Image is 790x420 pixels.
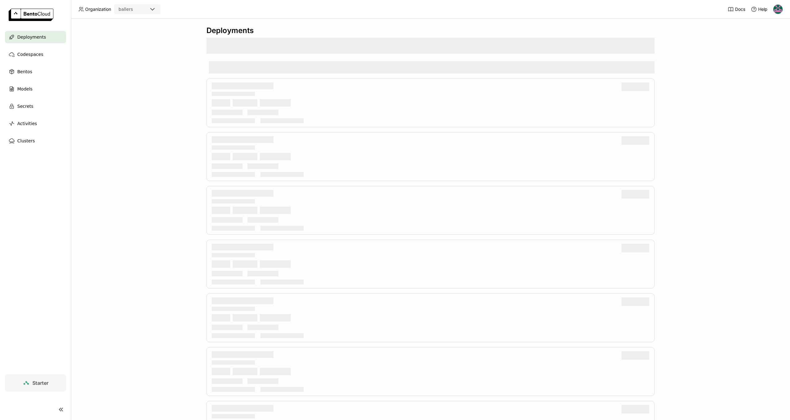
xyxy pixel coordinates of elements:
span: Codespaces [17,51,43,58]
a: Clusters [5,135,66,147]
span: Bentos [17,68,32,75]
a: Starter [5,374,66,392]
a: Models [5,83,66,95]
img: Harsh Raj [773,5,783,14]
img: logo [9,9,53,21]
span: Help [758,6,767,12]
span: Starter [32,380,48,386]
span: Secrets [17,103,33,110]
a: Activities [5,117,66,130]
span: Clusters [17,137,35,145]
span: Models [17,85,32,93]
a: Codespaces [5,48,66,61]
span: Organization [85,6,111,12]
span: Activities [17,120,37,127]
a: Deployments [5,31,66,43]
a: Bentos [5,65,66,78]
div: ballers [118,6,133,12]
div: Deployments [206,26,655,35]
div: Help [751,6,767,12]
span: Docs [735,6,745,12]
a: Docs [728,6,745,12]
a: Secrets [5,100,66,112]
span: Deployments [17,33,46,41]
